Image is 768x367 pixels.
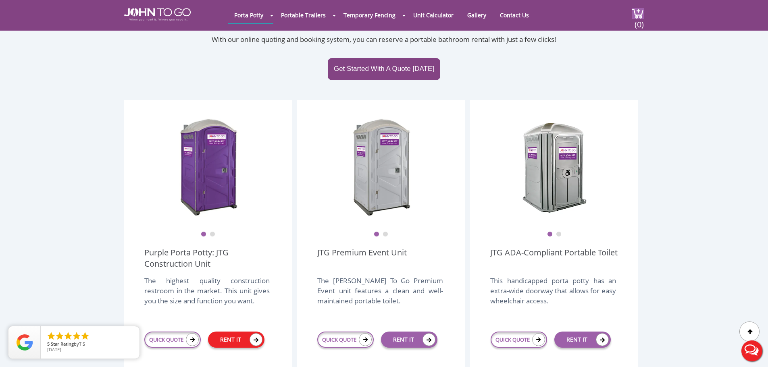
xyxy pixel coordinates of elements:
a: QUICK QUOTE [491,332,547,348]
div: The highest quality construction restroom in the market. This unit gives you the size and functio... [144,276,270,314]
a: Get Started With A Quote [DATE] [328,58,440,80]
a: Unit Calculator [407,7,460,23]
button: 2 of 2 [556,232,562,237]
li:  [80,331,90,341]
button: 1 of 2 [201,232,206,237]
li:  [55,331,65,341]
a: Purple Porta Potty: JTG Construction Unit [144,247,272,270]
a: QUICK QUOTE [317,332,374,348]
a: RENT IT [208,332,264,348]
span: by [47,342,133,347]
a: Contact Us [494,7,535,23]
li:  [72,331,81,341]
img: Review Rating [17,334,33,350]
a: QUICK QUOTE [144,332,201,348]
span: (0) [634,12,644,30]
button: 2 of 2 [210,232,215,237]
a: Gallery [461,7,492,23]
a: Temporary Fencing [337,7,402,23]
button: 1 of 2 [547,232,553,237]
span: 5 [47,341,50,347]
span: Star Rating [51,341,74,347]
p: With our online quoting and booking system, you can reserve a portable bathroom rental with just ... [124,35,644,44]
div: The [PERSON_NAME] To Go Premium Event unit features a clean and well-maintained portable toilet. [317,276,443,314]
img: cart a [632,8,644,19]
li:  [63,331,73,341]
button: 1 of 2 [374,232,379,237]
a: JTG ADA-Compliant Portable Toilet [490,247,618,270]
a: JTG Premium Event Unit [317,247,407,270]
img: ADA Handicapped Accessible Unit [522,116,587,217]
a: RENT IT [381,332,437,348]
a: Portable Trailers [275,7,332,23]
button: Live Chat [736,335,768,367]
div: This handicapped porta potty has an extra-wide doorway that allows for easy wheelchair access. [490,276,616,314]
button: 2 of 2 [383,232,388,237]
a: RENT IT [554,332,611,348]
img: JOHN to go [124,8,191,21]
a: Porta Potty [228,7,269,23]
span: T S [79,341,85,347]
li:  [46,331,56,341]
span: [DATE] [47,346,61,352]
